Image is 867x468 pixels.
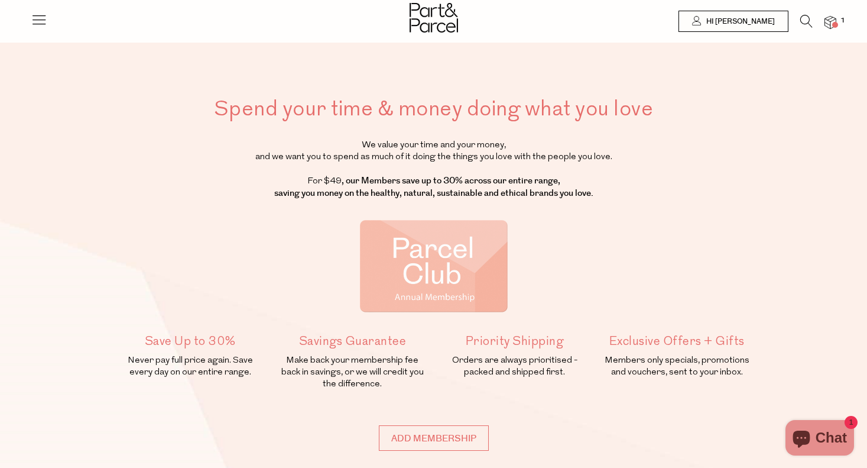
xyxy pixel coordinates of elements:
[440,333,589,350] h5: Priority Shipping
[278,355,427,390] p: Make back your membership fee back in savings, or we will credit you the difference.
[782,420,858,459] inbox-online-store-chat: Shopify online store chat
[116,140,752,200] p: We value your time and your money, and we want you to spend as much of it doing the things you lo...
[410,3,458,33] img: Part&Parcel
[379,425,489,451] input: Add membership
[440,355,589,379] p: Orders are always prioritised - packed and shipped first.
[824,16,836,28] a: 1
[274,175,593,199] strong: , our Members save up to 30% across our entire range, saving you money on the healthy, natural, s...
[116,333,265,350] h5: Save Up to 30%
[602,355,752,379] p: Members only specials, promotions and vouchers, sent to your inbox.
[837,15,848,26] span: 1
[116,95,752,123] h1: Spend your time & money doing what you love
[116,355,265,379] p: Never pay full price again. Save every day on our entire range.
[278,333,427,350] h5: Savings Guarantee
[602,333,752,350] h5: Exclusive Offers + Gifts
[703,17,775,27] span: Hi [PERSON_NAME]
[678,11,788,32] a: Hi [PERSON_NAME]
